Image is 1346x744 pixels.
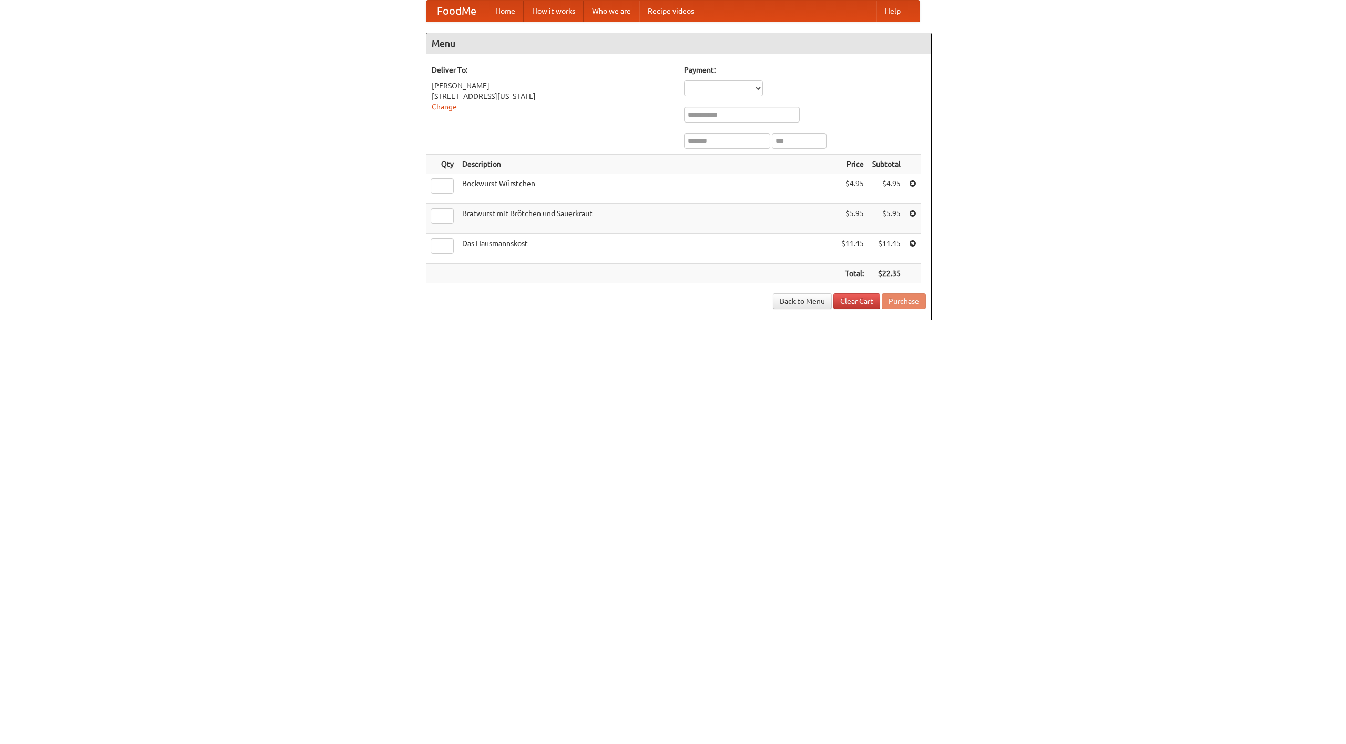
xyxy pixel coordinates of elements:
[487,1,524,22] a: Home
[876,1,909,22] a: Help
[868,155,905,174] th: Subtotal
[882,293,926,309] button: Purchase
[837,204,868,234] td: $5.95
[426,155,458,174] th: Qty
[458,174,837,204] td: Bockwurst Würstchen
[868,204,905,234] td: $5.95
[426,1,487,22] a: FoodMe
[773,293,832,309] a: Back to Menu
[432,103,457,111] a: Change
[584,1,639,22] a: Who we are
[868,174,905,204] td: $4.95
[432,91,674,101] div: [STREET_ADDRESS][US_STATE]
[837,234,868,264] td: $11.45
[837,174,868,204] td: $4.95
[639,1,702,22] a: Recipe videos
[868,234,905,264] td: $11.45
[868,264,905,283] th: $22.35
[837,155,868,174] th: Price
[426,33,931,54] h4: Menu
[458,155,837,174] th: Description
[458,234,837,264] td: Das Hausmannskost
[432,65,674,75] h5: Deliver To:
[432,80,674,91] div: [PERSON_NAME]
[833,293,880,309] a: Clear Cart
[684,65,926,75] h5: Payment:
[837,264,868,283] th: Total:
[524,1,584,22] a: How it works
[458,204,837,234] td: Bratwurst mit Brötchen und Sauerkraut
